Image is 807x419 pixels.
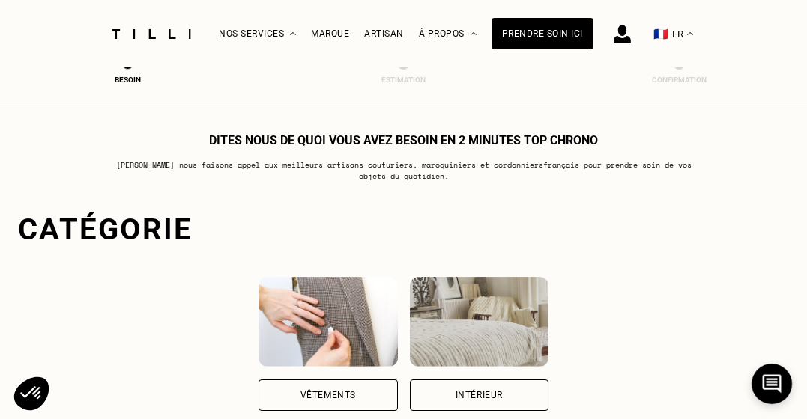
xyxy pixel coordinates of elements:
[650,76,710,84] div: Confirmation
[311,28,349,39] a: Marque
[364,28,404,39] a: Artisan
[492,18,593,49] a: Prendre soin ici
[106,159,701,182] p: [PERSON_NAME] nous faisons appel aux meilleurs artisans couturiers , maroquiniers et cordonniers ...
[653,27,668,41] span: 🇫🇷
[419,1,477,67] div: À propos
[471,32,477,36] img: Menu déroulant à propos
[646,1,701,67] button: 🇫🇷 FR
[456,391,503,400] div: Intérieur
[300,391,356,400] div: Vêtements
[18,212,789,247] div: Catégorie
[290,32,296,36] img: Menu déroulant
[374,76,434,84] div: Estimation
[687,32,693,36] img: menu déroulant
[410,277,548,367] img: Intérieur
[97,76,157,84] div: Besoin
[219,1,296,67] div: Nos services
[106,29,196,39] img: Logo du service de couturière Tilli
[614,25,631,43] img: icône connexion
[259,277,397,367] img: Vêtements
[209,133,598,147] h1: Dites nous de quoi vous avez besoin en 2 minutes top chrono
